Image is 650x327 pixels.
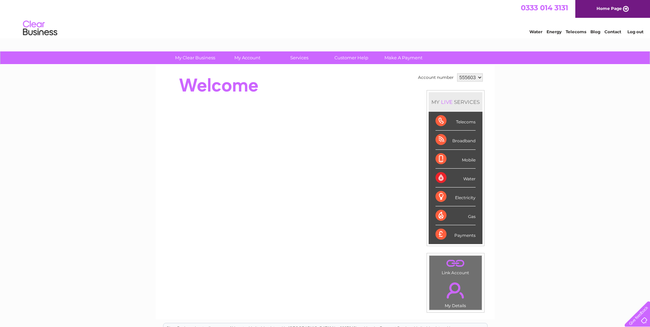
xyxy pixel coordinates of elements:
div: Gas [436,206,476,225]
div: Clear Business is a trading name of Verastar Limited (registered in [GEOGRAPHIC_DATA] No. 3667643... [163,4,487,33]
a: Telecoms [566,29,586,34]
a: Customer Help [323,51,380,64]
a: Log out [627,29,643,34]
a: Contact [604,29,621,34]
div: Telecoms [436,112,476,131]
div: Payments [436,225,476,244]
td: My Details [429,277,482,310]
div: LIVE [440,99,454,105]
img: logo.png [23,18,58,39]
a: My Account [219,51,275,64]
a: My Clear Business [167,51,223,64]
div: MY SERVICES [429,92,482,112]
a: . [431,257,480,269]
td: Link Account [429,255,482,277]
a: . [431,278,480,302]
a: Make A Payment [375,51,432,64]
div: Water [436,169,476,187]
a: Services [271,51,328,64]
a: Energy [547,29,562,34]
div: Broadband [436,131,476,149]
td: Account number [416,72,455,83]
a: 0333 014 3131 [521,3,568,12]
div: Mobile [436,150,476,169]
div: Electricity [436,187,476,206]
a: Blog [590,29,600,34]
a: Water [529,29,542,34]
